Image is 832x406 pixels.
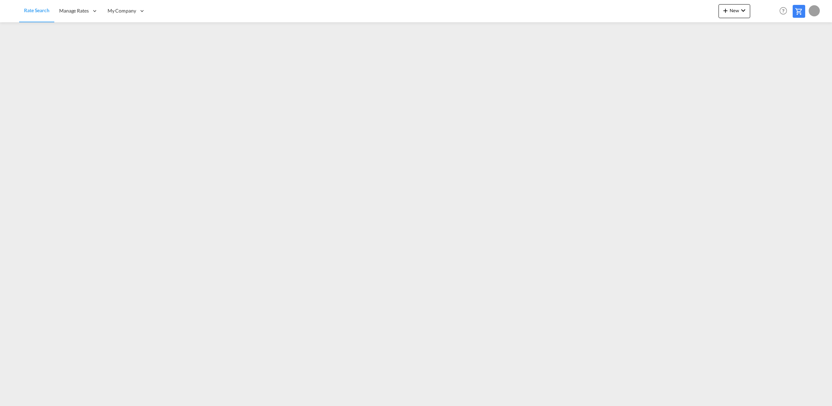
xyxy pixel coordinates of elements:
span: New [721,8,747,13]
span: My Company [108,7,136,14]
button: icon-plus 400-fgNewicon-chevron-down [719,4,750,18]
span: Manage Rates [59,7,89,14]
span: Rate Search [24,7,49,13]
span: Help [777,5,789,17]
md-icon: icon-chevron-down [739,6,747,15]
div: Help [777,5,793,17]
md-icon: icon-plus 400-fg [721,6,730,15]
